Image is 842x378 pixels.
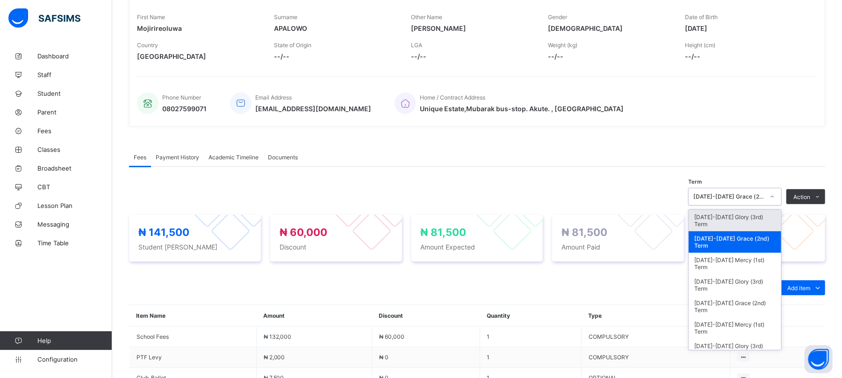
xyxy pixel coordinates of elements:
div: [DATE]-[DATE] Glory (3rd) Term [689,339,781,360]
span: PTF Levy [137,354,249,361]
span: Fees [134,154,146,161]
span: Parent [37,108,112,116]
span: Add item [787,285,810,292]
span: LGA [411,42,422,49]
span: ₦ 2,000 [264,354,285,361]
td: COMPULSORY [581,347,730,368]
th: Item Name [130,305,257,327]
th: Quantity [480,305,581,327]
span: Student [PERSON_NAME] [138,243,252,251]
span: Height (cm) [685,42,715,49]
span: Email Address [255,94,292,101]
div: [DATE]-[DATE] Mercy (1st) Term [689,253,781,274]
button: Open asap [805,345,833,373]
span: Weight (kg) [548,42,577,49]
th: Discount [372,305,480,327]
span: ₦ 81,500 [561,226,607,238]
span: [GEOGRAPHIC_DATA] [137,52,260,60]
span: ₦ 60,000 [379,333,404,340]
span: ₦ 81,500 [421,226,467,238]
span: --/-- [685,52,808,60]
span: Lesson Plan [37,202,112,209]
span: Country [137,42,158,49]
span: Surname [274,14,297,21]
td: COMPULSORY [581,327,730,347]
span: ₦ 60,000 [280,226,327,238]
span: Student [37,90,112,97]
span: Mojirireoluwa [137,24,260,32]
span: Other Name [411,14,442,21]
span: Fees [37,127,112,135]
span: State of Origin [274,42,311,49]
td: 1 [480,327,581,347]
span: [DATE] [685,24,808,32]
span: School Fees [137,333,249,340]
span: ₦ 132,000 [264,333,292,340]
span: Term [688,178,702,185]
span: Unique Estate,Mubarak bus-stop. Akute. , [GEOGRAPHIC_DATA] [420,105,624,113]
span: Action [793,193,810,200]
span: 08027599071 [162,105,207,113]
span: [PERSON_NAME] [411,24,534,32]
span: Academic Timeline [209,154,259,161]
span: --/-- [548,52,671,60]
th: Amount [256,305,372,327]
span: Time Table [37,239,112,247]
td: 1 [480,347,581,368]
div: [DATE]-[DATE] Grace (2nd) Term [693,193,764,200]
span: Documents [268,154,298,161]
span: --/-- [411,52,534,60]
span: Amount Paid [561,243,675,251]
span: Configuration [37,356,112,363]
span: Staff [37,71,112,78]
span: Classes [37,146,112,153]
span: Date of Birth [685,14,718,21]
span: --/-- [274,52,397,60]
span: Discount [280,243,393,251]
div: [DATE]-[DATE] Grace (2nd) Term [689,296,781,317]
span: Home / Contract Address [420,94,485,101]
span: ₦ 141,500 [138,226,189,238]
span: First Name [137,14,165,21]
span: CBT [37,183,112,191]
span: Help [37,337,112,344]
span: [EMAIL_ADDRESS][DOMAIN_NAME] [255,105,371,113]
div: [DATE]-[DATE] Glory (3rd) Term [689,210,781,231]
span: APALOWO [274,24,397,32]
div: [DATE]-[DATE] Grace (2nd) Term [689,231,781,253]
div: [DATE]-[DATE] Mercy (1st) Term [689,317,781,339]
span: [DEMOGRAPHIC_DATA] [548,24,671,32]
th: Type [581,305,730,327]
span: Dashboard [37,52,112,60]
span: Gender [548,14,567,21]
span: Phone Number [162,94,201,101]
img: safsims [8,8,80,28]
span: Broadsheet [37,164,112,172]
span: ₦ 0 [379,354,389,361]
span: Messaging [37,221,112,228]
div: [DATE]-[DATE] Glory (3rd) Term [689,274,781,296]
span: Amount Expected [421,243,534,251]
span: Payment History [156,154,199,161]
